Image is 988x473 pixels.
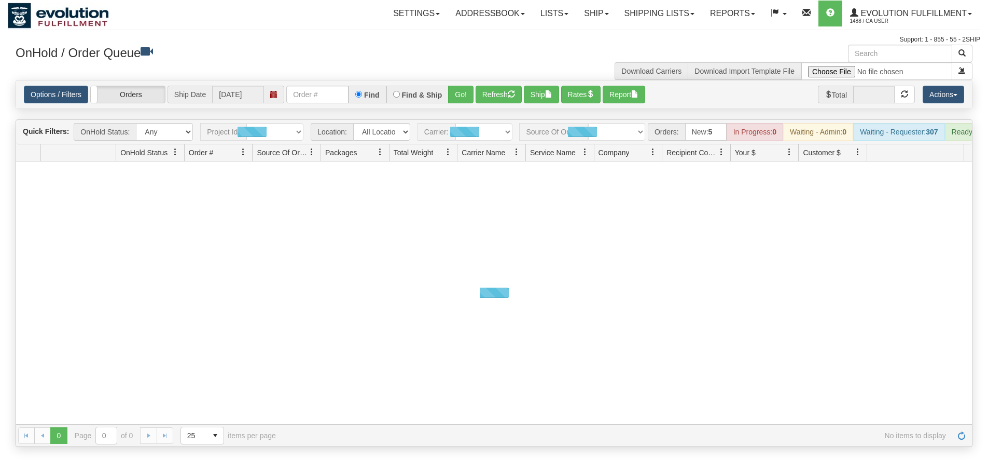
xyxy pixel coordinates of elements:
a: Customer $ filter column settings [849,143,867,161]
h3: OnHold / Order Queue [16,45,486,60]
a: Refresh [953,427,970,444]
img: logo1488.jpg [8,3,109,29]
div: grid toolbar [16,120,972,144]
span: items per page [180,427,276,444]
span: Carrier Name [462,147,505,158]
span: Customer $ [803,147,840,158]
button: Ship [524,86,559,103]
span: Order # [189,147,213,158]
a: Your $ filter column settings [781,143,798,161]
a: Settings [385,1,448,26]
button: Report [603,86,645,103]
span: Page 0 [50,427,67,444]
div: Waiting - Admin: [783,123,853,141]
label: Orders [91,86,165,103]
span: Orders: [648,123,685,141]
a: Order # filter column settings [234,143,252,161]
a: Reports [702,1,763,26]
div: Waiting - Requester: [853,123,944,141]
a: Packages filter column settings [371,143,389,161]
button: Actions [923,86,964,103]
input: Order # [286,86,349,103]
a: Recipient Country filter column settings [713,143,730,161]
div: In Progress: [727,123,783,141]
span: Source Of Order [257,147,308,158]
span: OnHold Status [120,147,168,158]
strong: 307 [926,128,938,136]
span: Page sizes drop down [180,427,224,444]
a: Addressbook [448,1,533,26]
strong: 0 [842,128,846,136]
label: Find & Ship [402,91,442,99]
a: Total Weight filter column settings [439,143,457,161]
span: No items to display [290,431,946,440]
span: Packages [325,147,357,158]
a: Service Name filter column settings [576,143,594,161]
span: Page of 0 [75,427,133,444]
a: Evolution Fulfillment 1488 / CA User [842,1,980,26]
a: Download Carriers [621,67,681,75]
div: New: [685,123,727,141]
iframe: chat widget [964,183,987,289]
input: Import [801,62,952,80]
button: Refresh [476,86,522,103]
a: Shipping lists [617,1,702,26]
strong: 5 [708,128,713,136]
button: Rates [561,86,601,103]
button: Go! [448,86,474,103]
input: Search [848,45,952,62]
a: Download Import Template File [694,67,795,75]
span: 25 [187,430,201,441]
span: Total Weight [394,147,434,158]
span: OnHold Status: [74,123,136,141]
span: Service Name [530,147,576,158]
label: Find [364,91,380,99]
span: Evolution Fulfillment [858,9,967,18]
a: Lists [533,1,576,26]
span: select [207,427,224,444]
span: Your $ [735,147,756,158]
a: Company filter column settings [644,143,662,161]
a: OnHold Status filter column settings [166,143,184,161]
label: Quick Filters: [23,126,69,137]
a: Carrier Name filter column settings [508,143,525,161]
span: Company [599,147,630,158]
a: Options / Filters [24,86,88,103]
span: Ship Date [168,86,212,103]
span: Location: [311,123,353,141]
span: Total [818,86,854,103]
div: Support: 1 - 855 - 55 - 2SHIP [8,35,980,44]
button: Search [952,45,972,62]
span: Recipient Country [666,147,717,158]
strong: 0 [772,128,776,136]
span: 1488 / CA User [850,16,928,26]
a: Ship [576,1,616,26]
a: Source Of Order filter column settings [303,143,321,161]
